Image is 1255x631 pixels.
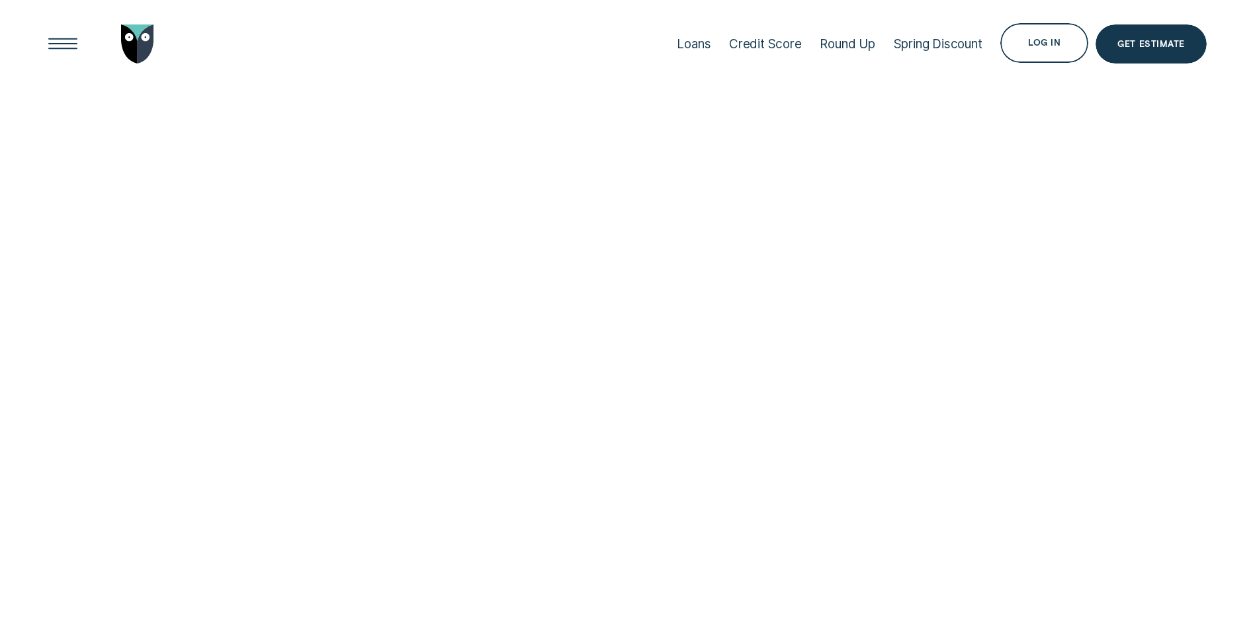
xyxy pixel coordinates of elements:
button: Open Menu [43,24,83,64]
img: Wisr [121,24,154,64]
div: Credit Score [729,36,802,52]
div: Round Up [820,36,875,52]
div: Spring Discount [894,36,982,52]
a: Get Estimate [1096,24,1207,64]
div: Loans [677,36,711,52]
button: Log in [1000,23,1088,63]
